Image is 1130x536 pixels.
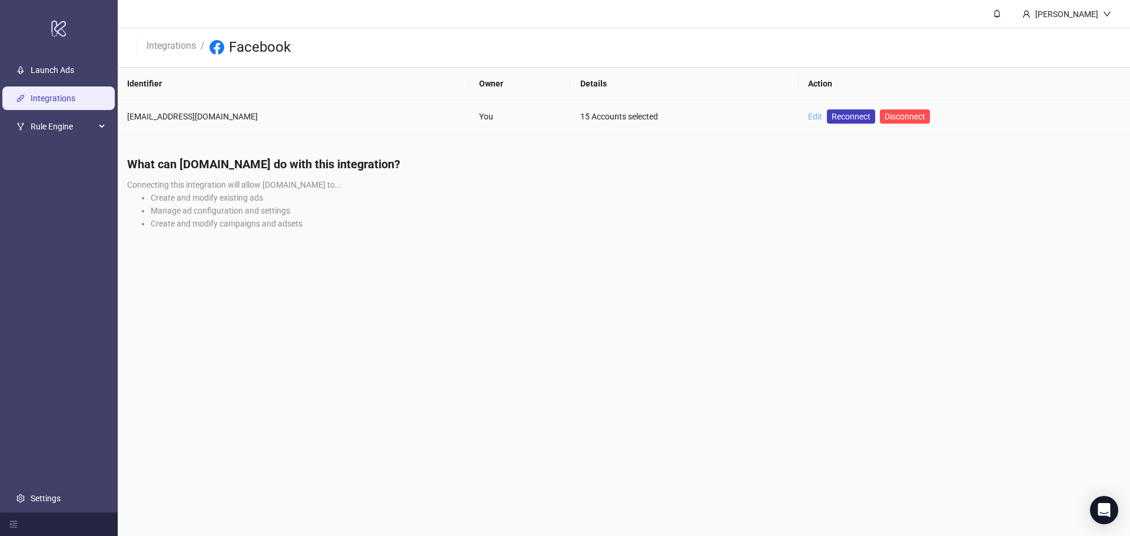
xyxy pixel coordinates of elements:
span: user [1022,10,1031,18]
a: Integrations [144,38,198,51]
div: 15 Accounts selected [580,110,789,123]
li: / [201,38,205,57]
span: Reconnect [832,110,870,123]
span: menu-fold [9,520,18,528]
a: Settings [31,494,61,503]
li: Create and modify existing ads [151,191,1121,204]
th: Details [571,68,798,100]
li: Manage ad configuration and settings [151,204,1121,217]
span: down [1103,10,1111,18]
th: Owner [470,68,571,100]
span: Connecting this integration will allow [DOMAIN_NAME] to... [127,180,342,189]
div: [EMAIL_ADDRESS][DOMAIN_NAME] [127,110,460,123]
div: Open Intercom Messenger [1090,496,1118,524]
button: Disconnect [880,109,930,124]
th: Action [799,68,1130,100]
span: Disconnect [885,112,925,121]
a: Launch Ads [31,65,74,75]
li: Create and modify campaigns and adsets [151,217,1121,230]
th: Identifier [118,68,470,100]
span: Rule Engine [31,115,95,138]
span: bell [993,9,1001,18]
h3: Facebook [229,38,291,57]
div: You [479,110,561,123]
a: Integrations [31,94,75,103]
a: Edit [808,112,822,121]
span: fork [16,122,25,131]
div: [PERSON_NAME] [1031,8,1103,21]
h4: What can [DOMAIN_NAME] do with this integration? [127,156,1121,172]
a: Reconnect [827,109,875,124]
